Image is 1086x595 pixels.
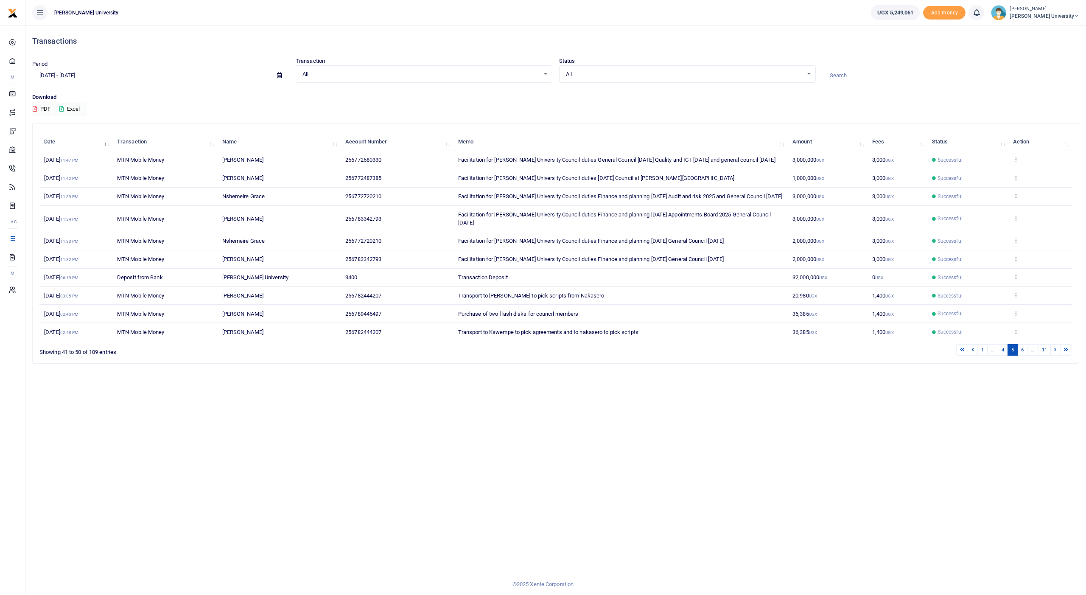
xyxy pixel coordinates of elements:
th: Amount: activate to sort column ascending [788,133,868,151]
span: Nshemeire Grace [222,238,265,244]
span: [DATE] [44,329,78,335]
th: Memo: activate to sort column ascending [453,133,788,151]
span: 36,385 [792,311,817,317]
span: 2,000,000 [792,256,824,262]
label: Transaction [296,57,325,65]
span: [PERSON_NAME] [222,157,263,163]
span: 3,000 [872,157,894,163]
span: Successful [938,310,963,317]
a: 5 [1008,344,1018,356]
li: Wallet ballance [868,5,923,20]
span: 2,000,000 [792,238,824,244]
small: UGX [885,312,893,317]
span: MTN Mobile Money [117,193,165,199]
span: Facilitation for [PERSON_NAME] University Council duties General Council [DATE] Quality and ICT [... [458,157,775,163]
small: UGX [816,176,824,181]
small: 11:32 PM [60,257,79,262]
small: UGX [816,158,824,163]
span: 3,000 [872,193,894,199]
small: UGX [816,239,824,244]
span: 3,000,000 [792,193,824,199]
span: [PERSON_NAME] University [222,274,288,281]
span: Successful [938,274,963,281]
span: [PERSON_NAME] [222,216,263,222]
span: MTN Mobile Money [117,238,165,244]
span: Successful [938,292,963,300]
span: All [302,70,540,79]
small: UGX [885,194,893,199]
span: Transaction Deposit [458,274,508,281]
span: [PERSON_NAME] [222,329,263,335]
th: Status: activate to sort column ascending [927,133,1008,151]
span: Successful [938,215,963,222]
small: 02:43 PM [60,312,79,317]
span: MTN Mobile Money [117,329,165,335]
small: 11:42 PM [60,176,79,181]
span: 3,000 [872,216,894,222]
h4: Transactions [32,36,1079,46]
a: profile-user [PERSON_NAME] [PERSON_NAME] University [991,5,1079,20]
span: All [566,70,803,79]
span: [DATE] [44,238,78,244]
span: MTN Mobile Money [117,292,165,299]
span: 1,400 [872,329,894,335]
small: UGX [885,158,893,163]
p: Download [32,93,1079,102]
span: Transport to Kawempe to pick agreements and to nakasero to pick scripts [458,329,638,335]
span: Transport to [PERSON_NAME] to pick scripts from Nakasero [458,292,605,299]
span: [DATE] [44,157,78,163]
span: Successful [938,156,963,164]
span: [DATE] [44,216,78,222]
a: Add money [923,9,966,15]
span: 256772580330 [345,157,381,163]
small: UGX [885,294,893,298]
small: UGX [809,330,817,335]
label: Period [32,60,48,68]
small: UGX [819,275,827,280]
span: 256782444207 [345,292,381,299]
span: 256789445497 [345,311,381,317]
small: UGX [816,257,824,262]
span: Successful [938,174,963,182]
span: [PERSON_NAME] University [1010,12,1079,20]
th: Account Number: activate to sort column ascending [341,133,453,151]
small: UGX [885,257,893,262]
span: Facilitation for [PERSON_NAME] University Council duties [DATE] Council at [PERSON_NAME][GEOGRAPH... [458,175,735,181]
span: Successful [938,328,963,336]
small: UGX [885,239,893,244]
th: Action: activate to sort column ascending [1008,133,1072,151]
a: UGX 5,249,061 [871,5,920,20]
span: [PERSON_NAME] [222,175,263,181]
span: Facilitation for [PERSON_NAME] University Council duties Finance and planning [DATE] Appointments... [458,211,771,226]
span: [DATE] [44,256,78,262]
a: 6 [1017,344,1027,356]
span: 256782444207 [345,329,381,335]
span: Purchase of two flash disks for council members [458,311,579,317]
span: [DATE] [44,274,78,281]
small: [PERSON_NAME] [1010,6,1079,13]
span: 0 [872,274,883,281]
span: 3,000,000 [792,157,824,163]
span: Deposit from Bank [117,274,163,281]
span: Nshemeire Grace [222,193,265,199]
span: [DATE] [44,311,78,317]
span: 32,000,000 [792,274,827,281]
span: [DATE] [44,292,78,299]
li: M [7,70,18,84]
small: UGX [885,176,893,181]
small: 03:05 PM [60,294,79,298]
span: 3,000,000 [792,216,824,222]
small: UGX [885,217,893,222]
span: 3,000 [872,238,894,244]
input: Search [823,68,1079,83]
span: Successful [938,193,963,200]
img: logo-small [8,8,18,18]
a: 1 [977,344,988,356]
span: [DATE] [44,193,78,199]
small: 02:48 PM [60,330,79,335]
span: Facilitation for [PERSON_NAME] University Council duties Finance and planning [DATE] Audit and ri... [458,193,782,199]
span: 20,980 [792,292,817,299]
a: 4 [998,344,1008,356]
span: 256772487385 [345,175,381,181]
a: logo-small logo-large logo-large [8,9,18,16]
